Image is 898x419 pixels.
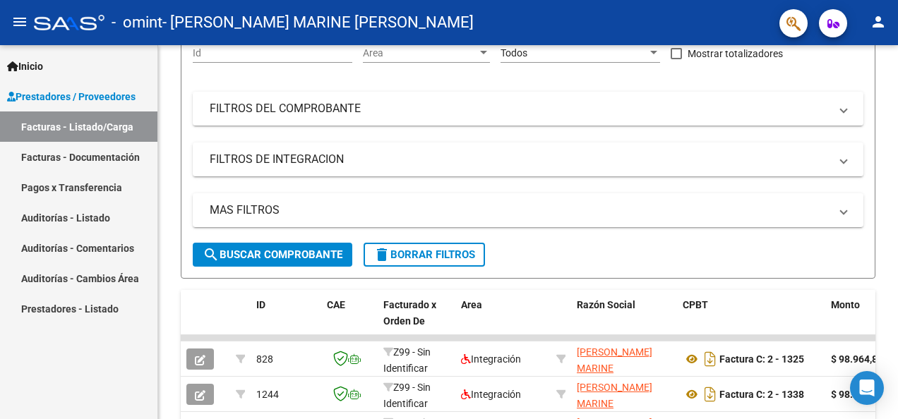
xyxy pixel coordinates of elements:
[210,152,830,167] mat-panel-title: FILTROS DE INTEGRACION
[373,246,390,263] mat-icon: delete
[256,389,279,400] span: 1244
[373,248,475,261] span: Borrar Filtros
[210,202,830,218] mat-panel-title: MAS FILTROS
[203,246,220,263] mat-icon: search
[378,290,455,352] datatable-header-cell: Facturado x Orden De
[577,299,635,310] span: Razón Social
[7,59,43,74] span: Inicio
[256,353,273,365] span: 828
[701,383,719,406] i: Descargar documento
[7,89,136,104] span: Prestadores / Proveedores
[461,299,482,310] span: Area
[831,353,883,365] strong: $ 98.964,88
[193,243,352,267] button: Buscar Comprobante
[210,101,830,116] mat-panel-title: FILTROS DEL COMPROBANTE
[870,13,887,30] mat-icon: person
[327,299,345,310] span: CAE
[501,47,527,59] span: Todos
[455,290,551,352] datatable-header-cell: Area
[364,243,485,267] button: Borrar Filtros
[677,290,825,352] datatable-header-cell: CPBT
[683,299,708,310] span: CPBT
[831,299,860,310] span: Monto
[383,382,431,409] span: Z99 - Sin Identificar
[383,346,431,374] span: Z99 - Sin Identificar
[193,92,863,126] mat-expansion-panel-header: FILTROS DEL COMPROBANTE
[719,389,804,400] strong: Factura C: 2 - 1338
[850,371,884,405] div: Open Intercom Messenger
[577,346,652,390] span: [PERSON_NAME] MARINE [PERSON_NAME]
[571,290,677,352] datatable-header-cell: Razón Social
[162,7,474,38] span: - [PERSON_NAME] MARINE [PERSON_NAME]
[719,353,804,365] strong: Factura C: 2 - 1325
[193,142,863,176] mat-expansion-panel-header: FILTROS DE INTEGRACION
[203,248,342,261] span: Buscar Comprobante
[688,45,783,62] span: Mostrar totalizadores
[321,290,378,352] datatable-header-cell: CAE
[193,193,863,227] mat-expansion-panel-header: MAS FILTROS
[461,353,521,365] span: Integración
[363,47,477,59] span: Area
[251,290,321,352] datatable-header-cell: ID
[701,348,719,370] i: Descargar documento
[461,389,521,400] span: Integración
[831,389,883,400] strong: $ 98.964,88
[577,344,671,374] div: 27282335846
[112,7,162,38] span: - omint
[383,299,436,327] span: Facturado x Orden De
[11,13,28,30] mat-icon: menu
[256,299,265,310] span: ID
[577,379,671,409] div: 27282335846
